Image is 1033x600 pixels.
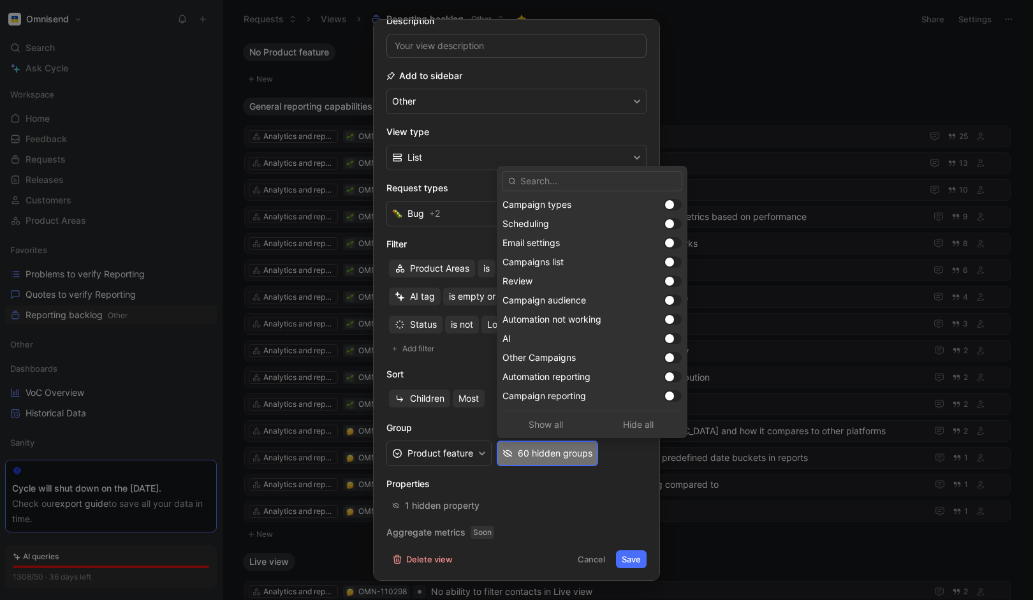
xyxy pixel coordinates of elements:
[502,199,571,210] span: Campaign types
[502,275,532,286] span: Review
[502,295,586,305] span: Campaign audience
[502,314,601,325] span: Automation not working
[601,417,677,432] span: Hide all
[502,237,560,248] span: Email settings
[502,352,576,363] span: Other Campaigns
[595,416,683,433] button: Hide all
[502,333,511,344] span: AI
[502,218,549,229] span: Scheduling
[502,416,590,433] button: Show all
[508,417,584,432] span: Show all
[502,390,586,401] span: Campaign reporting
[502,371,590,382] span: Automation reporting
[502,256,564,267] span: Campaigns list
[502,171,682,191] input: Search...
